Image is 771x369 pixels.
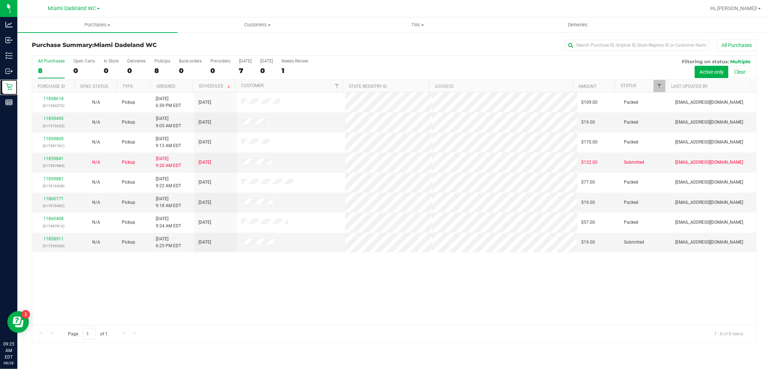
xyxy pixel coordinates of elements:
a: 11859809 [43,136,64,141]
span: Pickup [122,99,135,106]
span: Tills [338,22,497,28]
div: 8 [38,66,65,75]
span: [DATE] 9:18 AM EDT [156,196,181,209]
span: Packed [624,119,639,126]
span: Submitted [624,239,644,246]
span: [EMAIL_ADDRESS][DOMAIN_NAME] [675,159,743,166]
a: Sync Status [80,84,108,89]
iframe: Resource center [7,311,29,333]
div: 0 [260,66,273,75]
span: Not Applicable [92,100,100,105]
span: Miami Dadeland WC [48,5,96,12]
a: Last Updated By [672,84,708,89]
div: 1 [282,66,308,75]
div: 0 [104,66,119,75]
input: 1 [83,328,96,339]
span: $122.00 [582,159,598,166]
div: Needs Review [282,59,308,64]
span: [DATE] [198,99,211,106]
inline-svg: Inventory [5,52,13,59]
button: N/A [92,219,100,226]
div: 7 [239,66,252,75]
span: [EMAIL_ADDRESS][DOMAIN_NAME] [675,119,743,126]
span: Pickup [122,219,135,226]
span: [DATE] 9:05 AM EDT [156,115,181,129]
div: All Purchases [38,59,65,64]
button: Active only [695,66,728,78]
span: Customers [178,22,337,28]
a: 11860408 [43,216,64,221]
span: Not Applicable [92,220,100,225]
span: Multiple [730,59,750,64]
a: Tills [338,17,498,33]
button: N/A [92,239,100,246]
span: 1 - 8 of 8 items [708,328,749,339]
span: $19.00 [582,239,595,246]
span: Packed [624,219,639,226]
span: Packed [624,199,639,206]
span: Deliveries [558,22,597,28]
span: [DATE] [198,179,211,186]
div: PickUps [154,59,170,64]
span: Not Applicable [92,240,100,245]
a: Deliveries [498,17,658,33]
span: [DATE] 9:24 AM EDT [156,215,181,229]
inline-svg: Reports [5,99,13,106]
p: (317591761) [37,142,70,149]
span: Pickup [122,159,135,166]
span: Packed [624,139,639,146]
span: Pickup [122,199,135,206]
span: Pickup [122,119,135,126]
span: Filtering on status: [682,59,729,64]
span: [DATE] 6:25 PM EDT [156,236,181,249]
span: Hi, [PERSON_NAME]! [710,5,757,11]
p: (317540272) [37,102,70,109]
span: Purchases [17,22,177,28]
span: [DATE] 9:13 AM EDT [156,136,181,149]
div: 0 [127,66,146,75]
a: 11858911 [43,236,64,241]
div: In Store [104,59,119,64]
span: Packed [624,99,639,106]
p: (317687812) [37,223,70,229]
div: Open Carts [73,59,95,64]
span: [DATE] 9:22 AM EDT [156,176,181,189]
span: $170.00 [582,139,598,146]
a: Customers [177,17,338,33]
inline-svg: Analytics [5,21,13,28]
a: Filter [331,80,343,92]
span: Pickup [122,179,135,186]
input: Search Purchase ID, Original ID, State Registry ID or Customer Name... [565,40,710,51]
span: Not Applicable [92,160,100,165]
h3: Purchase Summary: [32,42,273,48]
a: Ordered [157,84,175,89]
span: [DATE] 9:20 AM EDT [156,155,181,169]
span: $19.00 [582,199,595,206]
div: 0 [179,66,202,75]
button: N/A [92,159,100,166]
a: 11859841 [43,156,64,161]
span: [DATE] [198,219,211,226]
span: Pickup [122,139,135,146]
div: 8 [154,66,170,75]
a: Purchase ID [38,84,65,89]
span: Pickup [122,239,135,246]
span: Submitted [624,159,644,166]
p: (317619538) [37,183,70,189]
span: [DATE] [198,159,211,166]
div: Pre-orders [210,59,230,64]
span: Not Applicable [92,120,100,125]
button: N/A [92,99,100,106]
span: $57.00 [582,219,595,226]
a: Purchases [17,17,177,33]
p: 09:25 AM EDT [3,341,14,360]
a: Filter [654,80,665,92]
span: [DATE] [198,139,211,146]
a: State Registry ID [349,84,387,89]
p: (317597884) [37,162,70,169]
div: Deliveries [127,59,146,64]
span: Not Applicable [92,200,100,205]
span: Page of 1 [62,328,114,339]
div: 0 [210,66,230,75]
